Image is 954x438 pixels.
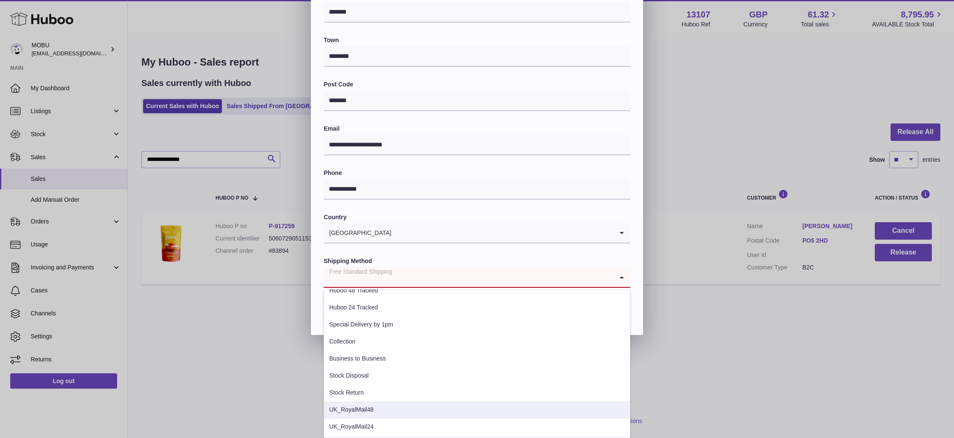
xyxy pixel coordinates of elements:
[324,299,630,316] li: Huboo 24 Tracked
[324,169,630,177] label: Phone
[324,125,630,133] label: Email
[324,333,630,350] li: Collection
[324,257,630,265] label: Shipping Method
[324,223,630,243] div: Search for option
[324,267,613,287] input: Search for option
[324,213,630,221] label: Country
[324,384,630,401] li: Stock Return
[324,267,630,288] div: Search for option
[324,316,630,333] li: Special Delivery by 1pm
[324,36,630,44] label: Town
[324,418,630,435] li: UK_RoyalMail24
[324,223,392,243] span: [GEOGRAPHIC_DATA]
[324,80,630,89] label: Post Code
[324,401,630,418] li: UK_RoyalMail48
[324,282,630,299] li: Huboo 48 Tracked
[324,350,630,367] li: Business to Business
[392,223,613,243] input: Search for option
[324,367,630,384] li: Stock Disposal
